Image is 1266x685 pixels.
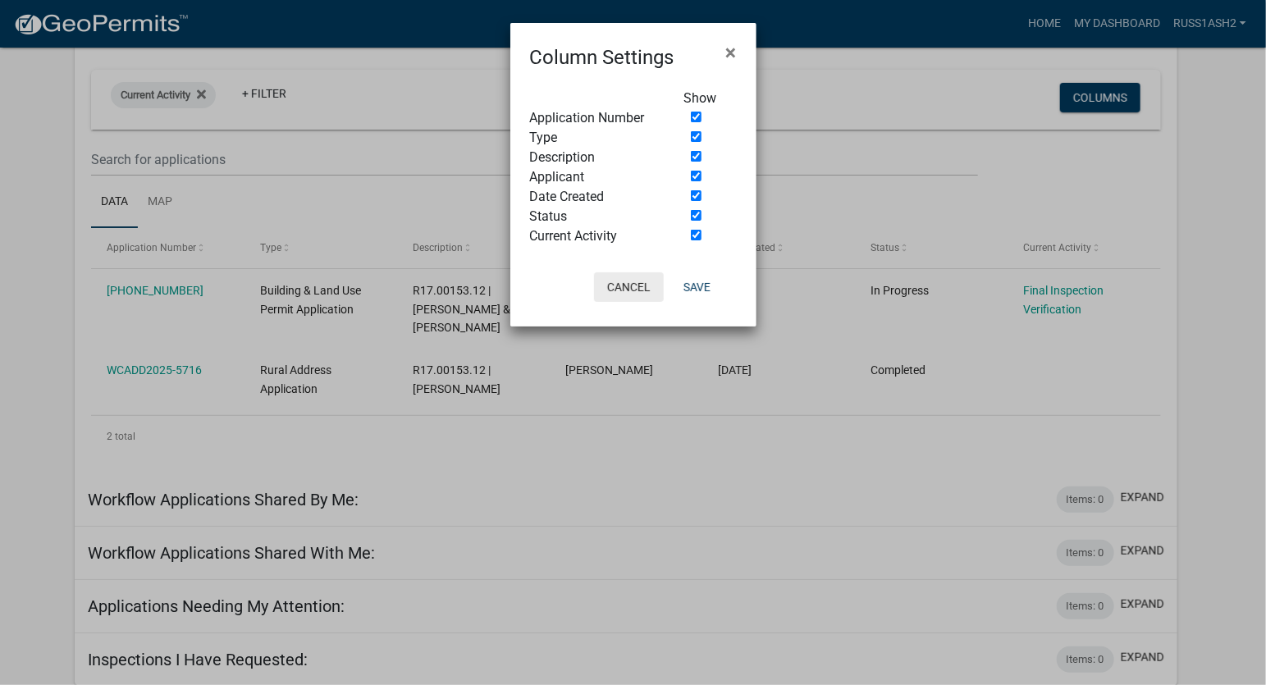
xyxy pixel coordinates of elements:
div: Show [672,89,749,108]
div: Description [518,148,672,167]
h4: Column Settings [530,43,674,72]
button: Cancel [594,272,664,302]
div: Type [518,128,672,148]
button: Close [713,30,750,75]
div: Status [518,207,672,226]
div: Applicant [518,167,672,187]
div: Date Created [518,187,672,207]
span: × [726,41,737,64]
button: Save [670,272,724,302]
div: Current Activity [518,226,672,246]
div: Application Number [518,108,672,128]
